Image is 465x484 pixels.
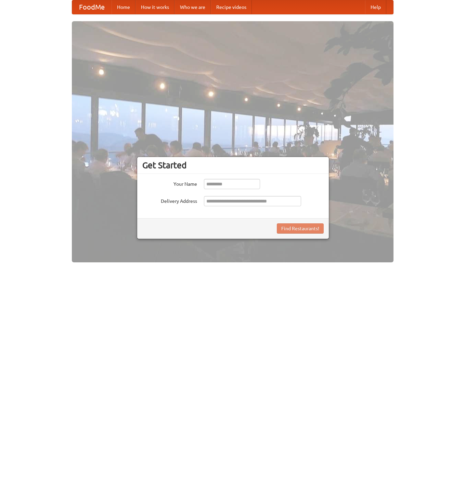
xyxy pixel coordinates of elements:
[135,0,175,14] a: How it works
[112,0,135,14] a: Home
[142,179,197,187] label: Your Name
[175,0,211,14] a: Who we are
[277,223,324,234] button: Find Restaurants!
[142,160,324,170] h3: Get Started
[365,0,386,14] a: Help
[142,196,197,205] label: Delivery Address
[72,0,112,14] a: FoodMe
[211,0,252,14] a: Recipe videos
